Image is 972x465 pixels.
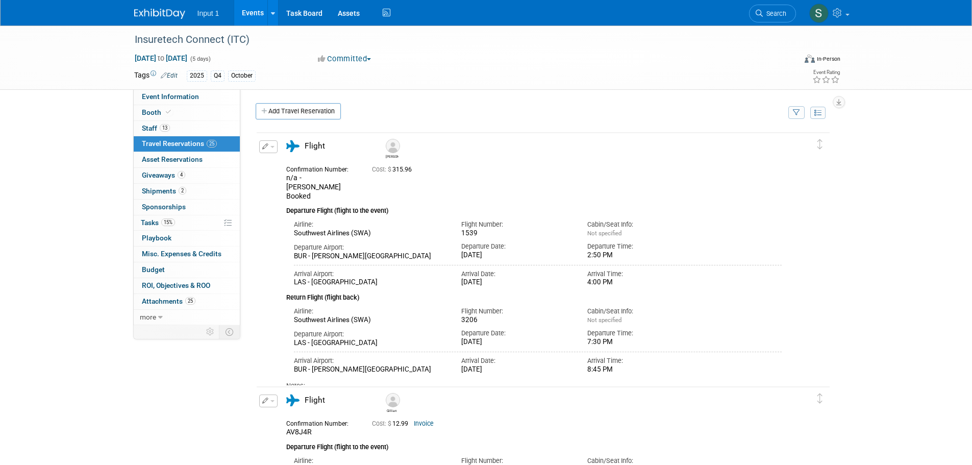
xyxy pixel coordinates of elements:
[305,396,325,405] span: Flight
[286,163,357,174] div: Confirmation Number:
[294,339,446,348] div: LAS - [GEOGRAPHIC_DATA]
[134,168,240,183] a: Giveaways4
[228,70,256,81] div: October
[207,140,217,148] span: 25
[372,420,412,427] span: 12.99
[187,70,207,81] div: 2025
[587,278,698,287] div: 4:00 PM
[386,153,398,159] div: Chris Farfaras
[286,174,341,200] span: n/a - [PERSON_NAME] Booked
[134,200,240,215] a: Sponsorships
[134,89,240,105] a: Event Information
[142,250,221,258] span: Misc. Expenses & Credits
[134,152,240,167] a: Asset Reservations
[142,265,165,274] span: Budget
[314,54,375,64] button: Committed
[461,316,572,325] div: 3206
[805,55,815,63] img: Format-Inperson.png
[142,155,203,163] span: Asset Reservations
[294,270,446,279] div: Arrival Airport:
[461,338,572,347] div: [DATE]
[294,316,446,325] div: Southwest Airlines (SWA)
[461,229,572,238] div: 1539
[134,310,240,325] a: more
[587,270,698,279] div: Arrival Time:
[197,9,219,17] span: Input 1
[294,278,446,287] div: LAS - [GEOGRAPHIC_DATA]
[461,329,572,338] div: Departure Date:
[142,187,186,195] span: Shipments
[166,109,171,115] i: Booth reservation complete
[286,437,782,452] div: Departure Flight (flight to the event)
[763,10,786,17] span: Search
[142,171,185,179] span: Giveaways
[305,141,325,151] span: Flight
[202,325,219,338] td: Personalize Event Tab Strip
[142,281,210,289] span: ROI, Objectives & ROO
[134,70,178,82] td: Tags
[414,420,434,427] a: Invoice
[383,393,401,413] div: Gillian Bole
[294,220,446,229] div: Airline:
[142,108,173,116] span: Booth
[587,220,698,229] div: Cabin/Seat Info:
[142,124,170,132] span: Staff
[140,313,156,321] span: more
[286,287,782,303] div: Return Flight (flight back)
[134,231,240,246] a: Playbook
[134,54,188,63] span: [DATE] [DATE]
[134,294,240,309] a: Attachments25
[142,92,199,101] span: Event Information
[383,139,401,159] div: Chris Farfaras
[587,251,698,260] div: 2:50 PM
[587,242,698,251] div: Departure Time:
[461,270,572,279] div: Arrival Date:
[736,53,841,68] div: Event Format
[749,5,796,22] a: Search
[256,103,341,119] a: Add Travel Reservation
[141,218,175,227] span: Tasks
[386,139,400,153] img: Chris Farfaras
[131,31,781,49] div: Insuretech Connect (ITC)
[134,247,240,262] a: Misc. Expenses & Credits
[142,203,186,211] span: Sponsorships
[372,166,416,173] span: 315.96
[179,187,186,194] span: 2
[817,394,823,404] i: Click and drag to move item
[189,56,211,62] span: (5 days)
[294,243,446,252] div: Departure Airport:
[286,201,782,216] div: Departure Flight (flight to the event)
[587,329,698,338] div: Departure Time:
[134,278,240,293] a: ROI, Objectives & ROO
[587,365,698,374] div: 8:45 PM
[587,316,621,324] span: Not specified
[134,184,240,199] a: Shipments2
[142,297,195,305] span: Attachments
[219,325,240,338] td: Toggle Event Tabs
[134,121,240,136] a: Staff13
[142,234,171,242] span: Playbook
[134,9,185,19] img: ExhibitDay
[294,330,446,339] div: Departure Airport:
[161,218,175,226] span: 15%
[142,139,217,148] span: Travel Reservations
[816,55,840,63] div: In-Person
[178,171,185,179] span: 4
[134,262,240,278] a: Budget
[461,242,572,251] div: Departure Date:
[211,70,225,81] div: Q4
[286,140,300,152] i: Flight
[134,105,240,120] a: Booth
[134,136,240,152] a: Travel Reservations25
[386,393,400,407] img: Gillian Bole
[793,110,800,116] i: Filter by Traveler
[160,124,170,132] span: 13
[294,307,446,316] div: Airline:
[185,297,195,305] span: 25
[286,381,782,390] div: Notes:
[587,356,698,365] div: Arrival Time:
[817,139,823,150] i: Click and drag to move item
[294,356,446,365] div: Arrival Airport:
[372,420,392,427] span: Cost: $
[461,307,572,316] div: Flight Number:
